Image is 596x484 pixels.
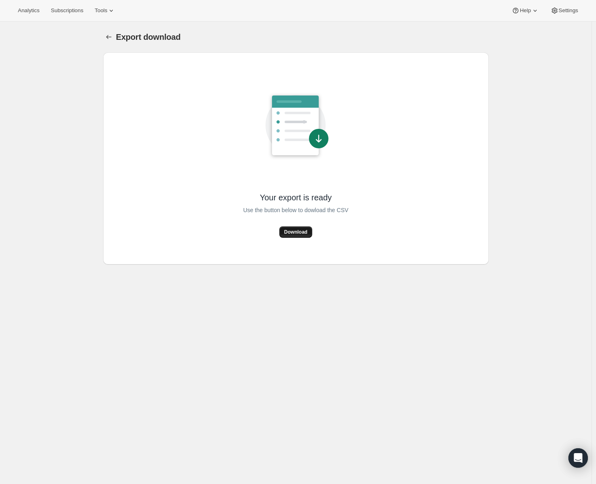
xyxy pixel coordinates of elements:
div: Open Intercom Messenger [568,448,588,468]
button: Export download [103,31,114,43]
span: Export download [116,33,181,41]
button: Help [507,5,544,16]
span: Download [284,229,307,235]
button: Tools [90,5,120,16]
button: Analytics [13,5,44,16]
span: Help [520,7,531,14]
span: Use the button below to dowload the CSV [243,205,348,215]
button: Download [279,226,312,238]
span: Subscriptions [51,7,83,14]
button: Subscriptions [46,5,88,16]
span: Tools [95,7,107,14]
span: Analytics [18,7,39,14]
span: Your export is ready [260,192,332,203]
button: Settings [546,5,583,16]
span: Settings [559,7,578,14]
